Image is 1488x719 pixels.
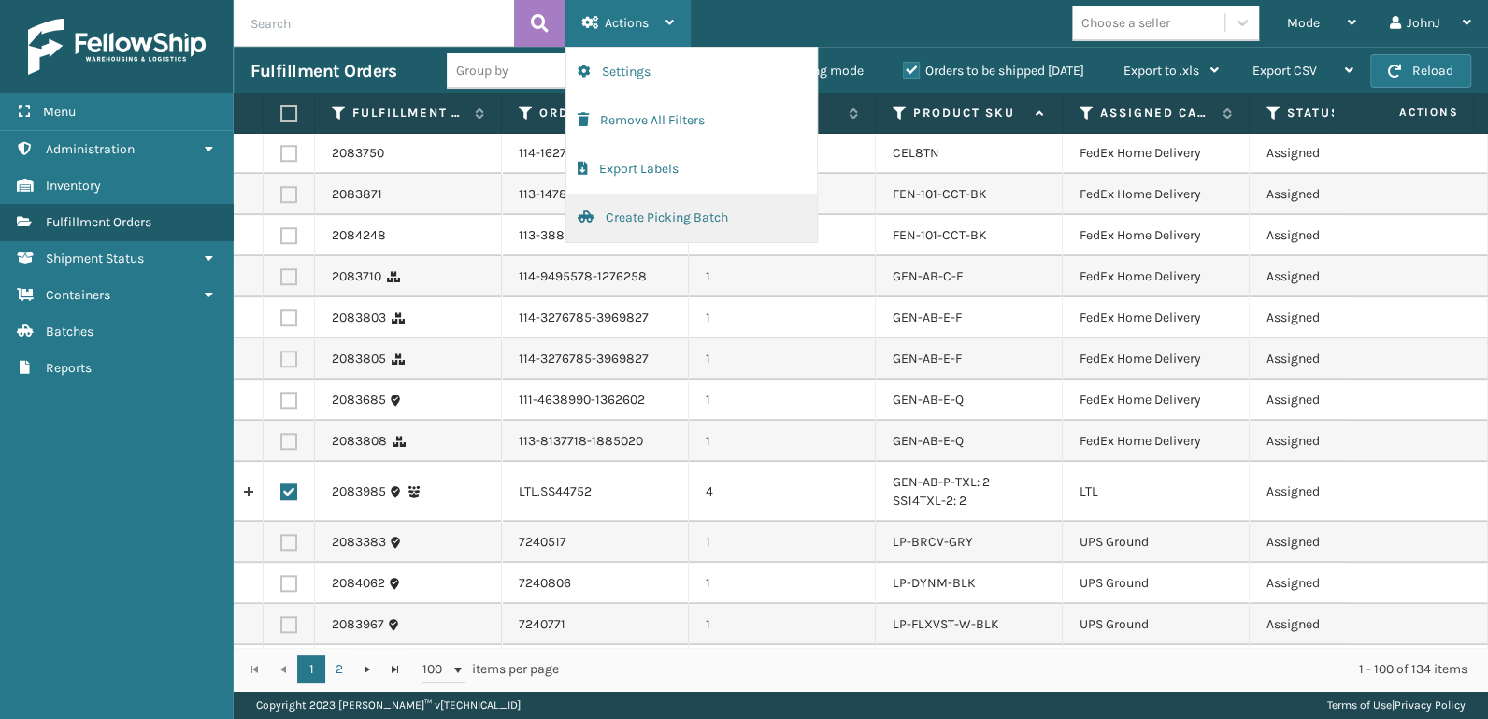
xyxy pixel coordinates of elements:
[689,604,876,645] td: 1
[689,421,876,462] td: 1
[1250,604,1437,645] td: Assigned
[893,616,999,632] a: LP-FLXVST-W-BLK
[332,391,386,410] a: 2083685
[689,256,876,297] td: 1
[353,655,381,683] a: Go to the next page
[502,604,689,645] td: 7240771
[893,433,964,449] a: GEN-AB-E-Q
[46,251,144,266] span: Shipment Status
[893,392,964,408] a: GEN-AB-E-Q
[566,194,817,242] button: Create Picking Batch
[1063,522,1250,563] td: UPS Ground
[1100,105,1213,122] label: Assigned Carrier Service
[1063,380,1250,421] td: FedEx Home Delivery
[1327,691,1466,719] div: |
[893,268,963,284] a: GEN-AB-C-F
[1063,215,1250,256] td: FedEx Home Delivery
[689,563,876,604] td: 1
[1327,698,1392,712] a: Terms of Use
[1250,462,1437,522] td: Assigned
[502,133,689,174] td: 114-1627245-8361069
[332,350,386,368] a: 2083805
[1250,174,1437,215] td: Assigned
[360,662,375,677] span: Go to the next page
[893,493,966,509] a: SS14TXL-2: 2
[689,645,876,686] td: 1
[913,105,1026,122] label: Product SKU
[502,215,689,256] td: 113-3889123-4432254
[1250,297,1437,338] td: Assigned
[1250,256,1437,297] td: Assigned
[332,226,386,245] a: 2084248
[1063,645,1250,686] td: UPS Ground
[1287,105,1400,122] label: Status
[502,522,689,563] td: 7240517
[46,141,135,157] span: Administration
[539,105,652,122] label: Order Number
[689,297,876,338] td: 1
[46,324,93,339] span: Batches
[297,655,325,683] a: 1
[566,48,817,96] button: Settings
[689,462,876,522] td: 4
[1250,133,1437,174] td: Assigned
[422,655,559,683] span: items per page
[502,563,689,604] td: 7240806
[256,691,521,719] p: Copyright 2023 [PERSON_NAME]™ v [TECHNICAL_ID]
[456,61,508,80] div: Group by
[28,19,206,75] img: logo
[1250,215,1437,256] td: Assigned
[1287,15,1320,31] span: Mode
[1063,604,1250,645] td: UPS Ground
[1250,563,1437,604] td: Assigned
[502,297,689,338] td: 114-3276785-3969827
[388,662,403,677] span: Go to the last page
[1063,133,1250,174] td: FedEx Home Delivery
[1370,54,1471,88] button: Reload
[1252,63,1317,79] span: Export CSV
[1123,63,1199,79] span: Export to .xls
[502,338,689,380] td: 114-3276785-3969827
[332,144,384,163] a: 2083750
[46,178,101,194] span: Inventory
[332,615,384,634] a: 2083967
[502,462,689,522] td: LTL.SS44752
[1063,297,1250,338] td: FedEx Home Delivery
[893,575,976,591] a: LP-DYNM-BLK
[502,256,689,297] td: 114-9495578-1276258
[502,645,689,686] td: 7240318
[585,660,1467,679] div: 1 - 100 of 134 items
[1250,338,1437,380] td: Assigned
[502,421,689,462] td: 113-8137718-1885020
[46,287,110,303] span: Containers
[332,185,382,204] a: 2083871
[893,474,990,490] a: GEN-AB-P-TXL: 2
[1063,338,1250,380] td: FedEx Home Delivery
[566,145,817,194] button: Export Labels
[381,655,409,683] a: Go to the last page
[605,15,649,31] span: Actions
[422,660,451,679] span: 100
[332,574,385,593] a: 2084062
[566,96,817,145] button: Remove All Filters
[893,227,987,243] a: FEN-101-CCT-BK
[1063,174,1250,215] td: FedEx Home Delivery
[1063,421,1250,462] td: FedEx Home Delivery
[1250,380,1437,421] td: Assigned
[1063,256,1250,297] td: FedEx Home Delivery
[250,60,396,82] h3: Fulfillment Orders
[1250,421,1437,462] td: Assigned
[332,267,381,286] a: 2083710
[893,534,973,550] a: LP-BRCV-GRY
[325,655,353,683] a: 2
[903,63,1084,79] label: Orders to be shipped [DATE]
[1063,563,1250,604] td: UPS Ground
[46,360,92,376] span: Reports
[689,338,876,380] td: 1
[893,186,987,202] a: FEN-101-CCT-BK
[893,351,962,367] a: GEN-AB-E-F
[46,214,151,230] span: Fulfillment Orders
[893,145,939,161] a: CEL8TN
[1250,522,1437,563] td: Assigned
[689,380,876,421] td: 1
